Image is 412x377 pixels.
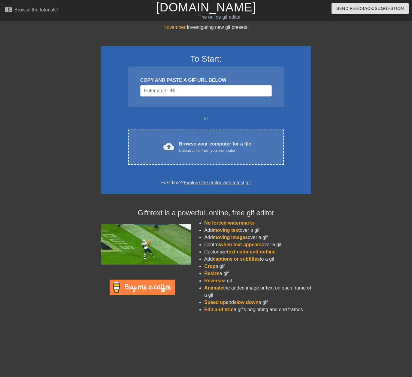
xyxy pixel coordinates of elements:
[227,249,276,254] span: text color and outline
[140,77,272,84] div: COPY AND PASTE A GIF URL BELOW
[204,277,311,284] li: a gif
[204,306,311,313] li: a gif's beginning and end frames
[204,227,311,234] li: Add over a gif
[204,284,311,299] li: the added image or text on each frame of a gif
[213,256,260,262] span: captions or subtitles
[204,299,311,306] li: and a gif
[163,25,187,30] span: November:
[204,241,311,248] li: Control over a gif
[101,209,311,217] h4: Gifntext is a powerful, online, free gif editor
[156,1,256,14] a: [DOMAIN_NAME]
[179,148,251,154] div: Upload a file from your computer
[220,242,262,247] span: when text appears
[204,256,311,263] li: Add to a gif
[140,85,272,97] input: Username
[110,280,175,295] img: Buy Me A Coffee
[204,248,311,256] li: Customize
[204,220,255,225] span: No forced watermarks
[234,300,259,305] span: slow down
[213,235,248,240] span: moving images
[204,307,234,312] span: Edit and trim
[336,5,404,12] span: Send Feedback/Suggestion
[332,3,409,14] button: Send Feedback/Suggestion
[204,300,226,305] span: Speed up
[204,263,311,270] li: a gif
[179,140,251,154] div: Browse your computer for a file
[109,179,303,186] div: First time?
[204,234,311,241] li: Add over a gif
[204,264,215,269] span: Crop
[204,271,220,276] span: Resize
[213,228,240,233] span: moving text
[14,7,58,12] div: Browse the tutorials!
[117,115,295,122] div: or
[184,180,251,185] a: Explore the editor with a test gif
[204,285,223,290] span: Animate
[101,224,191,265] img: football_small.gif
[5,6,12,13] span: menu_book
[204,270,311,277] li: a gif
[109,54,303,64] h3: To Start:
[5,6,58,15] a: Browse the tutorials!
[163,141,174,152] span: cloud_upload
[101,24,311,31] div: Investigating new gif presets!
[140,14,299,21] div: The online gif editor
[204,278,223,283] span: Reverse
